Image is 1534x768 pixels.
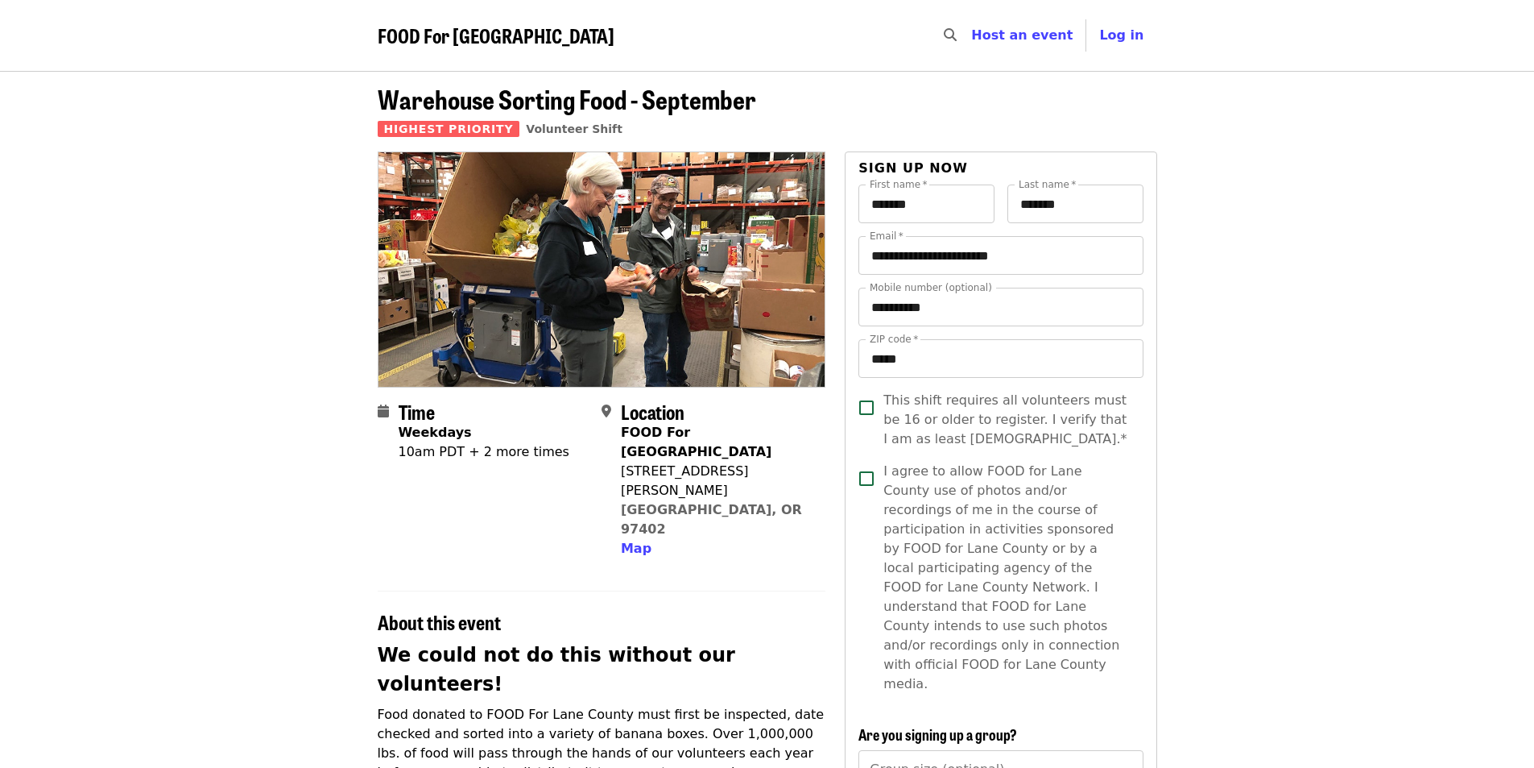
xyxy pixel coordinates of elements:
input: Email [858,236,1143,275]
input: Mobile number (optional) [858,288,1143,326]
span: I agree to allow FOOD for Lane County use of photos and/or recordings of me in the course of part... [883,462,1130,694]
a: Host an event [971,27,1073,43]
span: Warehouse Sorting Food - September [378,80,756,118]
button: Map [621,539,651,558]
h2: We could not do this without our volunteers! [378,641,826,699]
input: Last name [1007,185,1143,223]
label: First name [870,180,928,189]
input: First name [858,185,994,223]
span: Log in [1099,27,1143,43]
strong: FOOD For [GEOGRAPHIC_DATA] [621,425,771,459]
span: This shift requires all volunteers must be 16 or older to register. I verify that I am as least [... [883,391,1130,449]
input: Search [966,16,979,55]
button: Log in [1086,19,1156,52]
a: FOOD For [GEOGRAPHIC_DATA] [378,24,614,48]
span: About this event [378,608,501,636]
label: ZIP code [870,334,918,344]
span: Are you signing up a group? [858,724,1017,745]
input: ZIP code [858,339,1143,378]
span: Highest Priority [378,121,520,137]
label: Mobile number (optional) [870,283,992,293]
span: FOOD For [GEOGRAPHIC_DATA] [378,21,614,49]
span: Time [399,397,435,426]
span: Location [621,397,684,426]
label: Last name [1019,180,1076,189]
label: Email [870,231,903,241]
img: Warehouse Sorting Food - September organized by FOOD For Lane County [378,152,825,386]
a: [GEOGRAPHIC_DATA], OR 97402 [621,502,802,537]
i: map-marker-alt icon [602,404,611,419]
span: Sign up now [858,160,968,176]
strong: Weekdays [399,425,472,440]
i: search icon [944,27,957,43]
i: calendar icon [378,404,389,419]
span: Map [621,541,651,556]
div: [STREET_ADDRESS][PERSON_NAME] [621,462,812,500]
a: Volunteer Shift [526,122,622,135]
div: 10am PDT + 2 more times [399,442,569,462]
